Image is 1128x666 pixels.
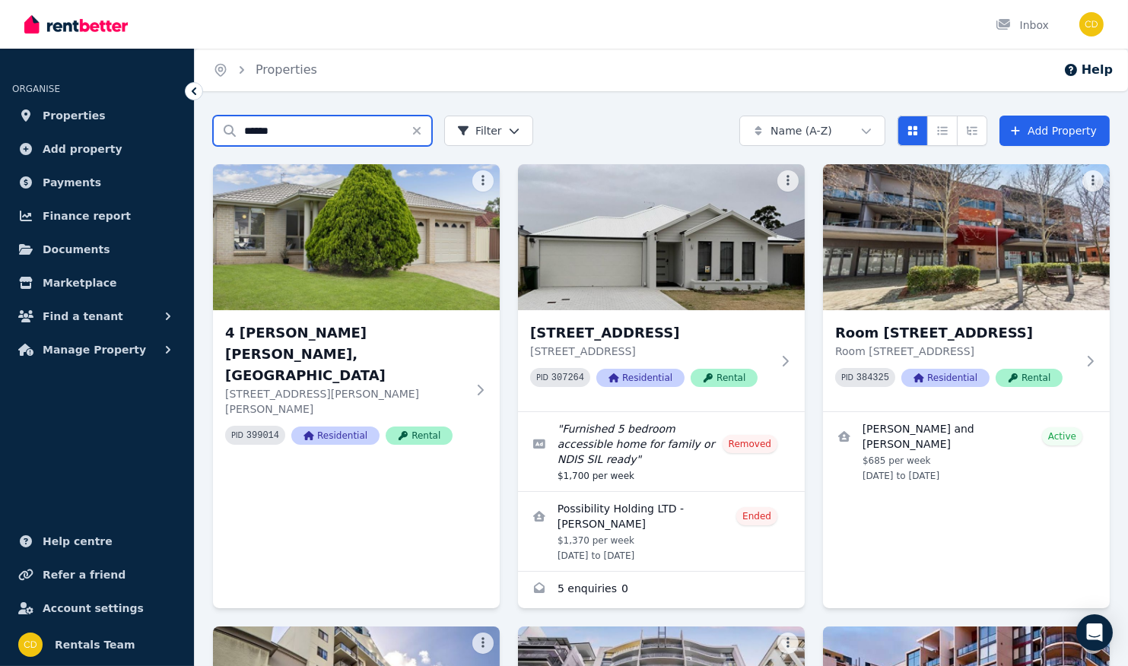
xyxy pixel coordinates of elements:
a: Payments [12,167,182,198]
span: Refer a friend [43,566,126,584]
img: RentBetter [24,13,128,36]
div: View options [898,116,987,146]
span: Filter [457,123,502,138]
button: More options [472,633,494,654]
small: PID [841,373,853,382]
code: 307264 [551,373,584,383]
a: Finance report [12,201,182,231]
span: Account settings [43,599,144,617]
div: Inbox [996,17,1049,33]
button: More options [777,170,799,192]
a: Add property [12,134,182,164]
a: Account settings [12,593,182,623]
a: Marketplace [12,268,182,298]
button: More options [472,170,494,192]
h3: Room [STREET_ADDRESS] [835,322,1076,344]
p: Room [STREET_ADDRESS] [835,344,1076,359]
span: Residential [596,369,685,387]
img: Rentals Team [1079,12,1104,36]
button: Help [1063,61,1113,79]
span: Documents [43,240,110,258]
a: Room 1 - 16/89 Lake, Northbridge WA 6003Room [STREET_ADDRESS]Room [STREET_ADDRESS]PID 384325Resid... [823,164,1110,411]
button: More options [1082,170,1104,192]
span: Find a tenant [43,307,123,325]
span: Residential [901,369,990,387]
span: Rental [386,427,453,445]
img: Rentals Team [18,633,43,657]
a: Add Property [999,116,1110,146]
button: Expanded list view [957,116,987,146]
span: Finance report [43,207,131,225]
h3: [STREET_ADDRESS] [530,322,771,344]
span: Rental [691,369,758,387]
a: View details for JORDAN FESEL and CHARLI PEARSON [823,412,1110,491]
div: Open Intercom Messenger [1076,614,1113,651]
small: PID [536,373,548,382]
span: Payments [43,173,101,192]
a: View details for Possibility Holding LTD - David Mazengarb [518,492,805,571]
span: Rental [996,369,1063,387]
a: 49 Indigo Bend, Wellard WA 6170[STREET_ADDRESS][STREET_ADDRESS]PID 307264ResidentialRental [518,164,805,411]
span: Manage Property [43,341,146,359]
span: Add property [43,140,122,158]
a: Enquiries for 49 Indigo Bend, Wellard WA 6170 [518,572,805,608]
img: 49 Indigo Bend, Wellard WA 6170 [518,164,805,310]
button: Find a tenant [12,301,182,331]
code: 384325 [856,373,889,383]
button: More options [777,633,799,654]
img: 4 Olivia Cl, Kellyville [213,164,500,310]
code: 399014 [246,430,279,441]
span: Name (A-Z) [771,123,832,138]
span: Properties [43,106,106,125]
button: Compact list view [927,116,958,146]
button: Clear search [411,116,432,146]
a: Edit listing: Furnished 5 bedroom accessible home for family or NDIS SIL ready [518,412,805,491]
button: Filter [444,116,533,146]
a: Documents [12,234,182,265]
span: Marketplace [43,274,116,292]
button: Card view [898,116,928,146]
span: Rentals Team [55,636,135,654]
a: Properties [256,62,317,77]
p: [STREET_ADDRESS][PERSON_NAME][PERSON_NAME] [225,386,466,417]
span: Residential [291,427,380,445]
img: Room 1 - 16/89 Lake, Northbridge WA 6003 [823,164,1110,310]
a: Properties [12,100,182,131]
h3: 4 [PERSON_NAME] [PERSON_NAME], [GEOGRAPHIC_DATA] [225,322,466,386]
nav: Breadcrumb [195,49,335,91]
button: Manage Property [12,335,182,365]
small: PID [231,431,243,439]
a: 4 Olivia Cl, Kellyville4 [PERSON_NAME] [PERSON_NAME], [GEOGRAPHIC_DATA][STREET_ADDRESS][PERSON_NA... [213,164,500,469]
a: Refer a friend [12,560,182,590]
span: Help centre [43,532,113,550]
a: Help centre [12,526,182,557]
button: Name (A-Z) [739,116,885,146]
p: [STREET_ADDRESS] [530,344,771,359]
span: ORGANISE [12,84,60,94]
